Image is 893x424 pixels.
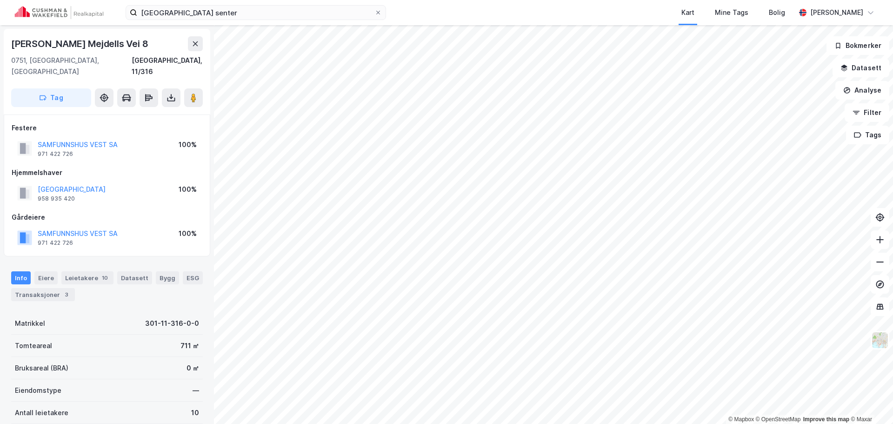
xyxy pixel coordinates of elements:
div: Gårdeiere [12,212,202,223]
div: 0 ㎡ [187,363,199,374]
div: Mine Tags [715,7,748,18]
div: [PERSON_NAME] [810,7,863,18]
div: 958 935 420 [38,195,75,202]
button: Analyse [835,81,889,100]
div: [PERSON_NAME] Mejdells Vei 8 [11,36,150,51]
button: Bokmerker [826,36,889,55]
button: Tags [846,126,889,144]
div: Antall leietakere [15,407,68,418]
button: Tag [11,88,91,107]
div: Eiere [34,271,58,284]
div: [GEOGRAPHIC_DATA], 11/316 [132,55,203,77]
div: 3 [62,290,71,299]
div: Transaksjoner [11,288,75,301]
div: Bolig [769,7,785,18]
div: 100% [179,228,197,239]
a: Improve this map [803,416,849,423]
div: Info [11,271,31,284]
div: 0751, [GEOGRAPHIC_DATA], [GEOGRAPHIC_DATA] [11,55,132,77]
div: 10 [191,407,199,418]
a: OpenStreetMap [756,416,801,423]
a: Mapbox [728,416,754,423]
img: cushman-wakefield-realkapital-logo.202ea83816669bd177139c58696a8fa1.svg [15,6,103,19]
div: ESG [183,271,203,284]
div: Bygg [156,271,179,284]
div: Matrikkel [15,318,45,329]
div: 301-11-316-0-0 [145,318,199,329]
div: 971 422 726 [38,239,73,247]
img: Z [871,331,889,349]
div: Leietakere [61,271,113,284]
iframe: Chat Widget [846,379,893,424]
div: — [193,385,199,396]
div: 711 ㎡ [180,340,199,351]
div: 100% [179,184,197,195]
div: Bruksareal (BRA) [15,363,68,374]
button: Datasett [833,59,889,77]
div: Kart [681,7,694,18]
div: Eiendomstype [15,385,61,396]
div: Kontrollprogram for chat [846,379,893,424]
div: Hjemmelshaver [12,167,202,178]
div: Festere [12,122,202,134]
input: Søk på adresse, matrikkel, gårdeiere, leietakere eller personer [137,6,374,20]
div: Tomteareal [15,340,52,351]
div: 971 422 726 [38,150,73,158]
div: Datasett [117,271,152,284]
div: 100% [179,139,197,150]
div: 10 [100,273,110,283]
button: Filter [845,103,889,122]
